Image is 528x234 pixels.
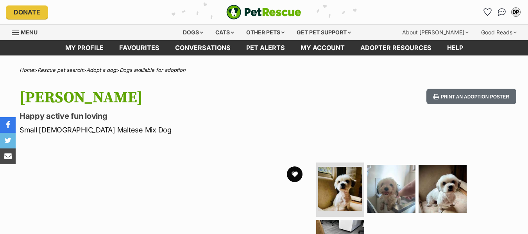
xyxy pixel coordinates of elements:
[426,89,516,105] button: Print an adoption poster
[12,25,43,39] a: Menu
[57,40,111,55] a: My profile
[476,25,522,40] div: Good Reads
[167,40,238,55] a: conversations
[38,67,83,73] a: Rescue pet search
[481,6,522,18] ul: Account quick links
[287,166,302,182] button: favourite
[120,67,186,73] a: Dogs available for adoption
[20,125,322,135] p: Small [DEMOGRAPHIC_DATA] Maltese Mix Dog
[20,89,322,107] h1: [PERSON_NAME]
[419,165,467,213] img: Photo of Wilson
[238,40,293,55] a: Pet alerts
[226,5,301,20] img: logo-e224e6f780fb5917bec1dbf3a21bbac754714ae5b6737aabdf751b685950b380.svg
[353,40,439,55] a: Adopter resources
[6,5,48,19] a: Donate
[496,6,508,18] a: Conversations
[512,8,520,16] div: DP
[177,25,209,40] div: Dogs
[367,165,415,213] img: Photo of Wilson
[210,25,240,40] div: Cats
[397,25,474,40] div: About [PERSON_NAME]
[318,167,362,211] img: Photo of Wilson
[241,25,290,40] div: Other pets
[291,25,356,40] div: Get pet support
[86,67,116,73] a: Adopt a dog
[481,6,494,18] a: Favourites
[226,5,301,20] a: PetRescue
[498,8,506,16] img: chat-41dd97257d64d25036548639549fe6c8038ab92f7586957e7f3b1b290dea8141.svg
[439,40,471,55] a: Help
[293,40,353,55] a: My account
[111,40,167,55] a: Favourites
[20,67,34,73] a: Home
[510,6,522,18] button: My account
[20,111,322,121] p: Happy active fun loving
[21,29,38,36] span: Menu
